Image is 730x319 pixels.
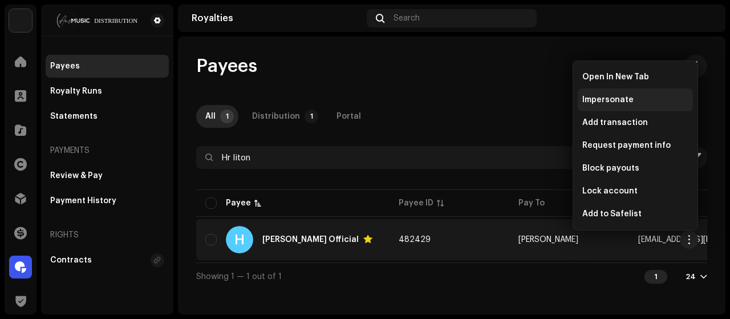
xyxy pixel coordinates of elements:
div: HR Liton Official [262,236,359,244]
img: 68a4b677-ce15-481d-9fcd-ad75b8f38328 [50,14,146,27]
span: Add transaction [582,118,648,127]
p-badge: 1 [220,110,234,123]
re-m-nav-item: Contracts [46,249,169,272]
re-m-nav-item: Payees [46,55,169,78]
re-m-nav-item: Royalty Runs [46,80,169,103]
img: bb356b9b-6e90-403f-adc8-c282c7c2e227 [9,9,32,32]
re-a-nav-header: Rights [46,221,169,249]
re-m-nav-item: Payment History [46,189,169,212]
p-badge: 1 [305,110,318,123]
span: Payees [196,55,257,78]
span: 482429 [399,236,431,244]
div: Contracts [50,256,92,265]
span: Liton Hossain [518,236,578,244]
div: Payee ID [399,197,433,209]
span: Lock account [582,187,638,196]
span: Add to Safelist [582,209,642,219]
div: Distribution [252,105,300,128]
div: Payee [226,197,251,209]
div: Payees [50,62,80,71]
div: Payment History [50,196,116,205]
div: Royalty Runs [50,87,102,96]
span: Search [394,14,420,23]
span: Open In New Tab [582,72,649,82]
div: 1 [644,270,667,284]
div: H [226,226,253,253]
div: 24 [686,272,696,281]
span: Request payment info [582,141,671,150]
re-a-nav-header: Payments [46,137,169,164]
div: Portal [336,105,361,128]
re-m-nav-item: Review & Pay [46,164,169,187]
span: Impersonate [582,95,634,104]
input: Search [196,146,643,169]
img: d2dfa519-7ee0-40c3-937f-a0ec5b610b05 [693,9,712,27]
span: Block payouts [582,164,639,173]
div: All [205,105,216,128]
re-m-nav-item: Statements [46,105,169,128]
div: Statements [50,112,98,121]
div: Royalties [192,14,362,23]
div: Review & Pay [50,171,103,180]
span: Showing 1 — 1 out of 1 [196,273,282,281]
